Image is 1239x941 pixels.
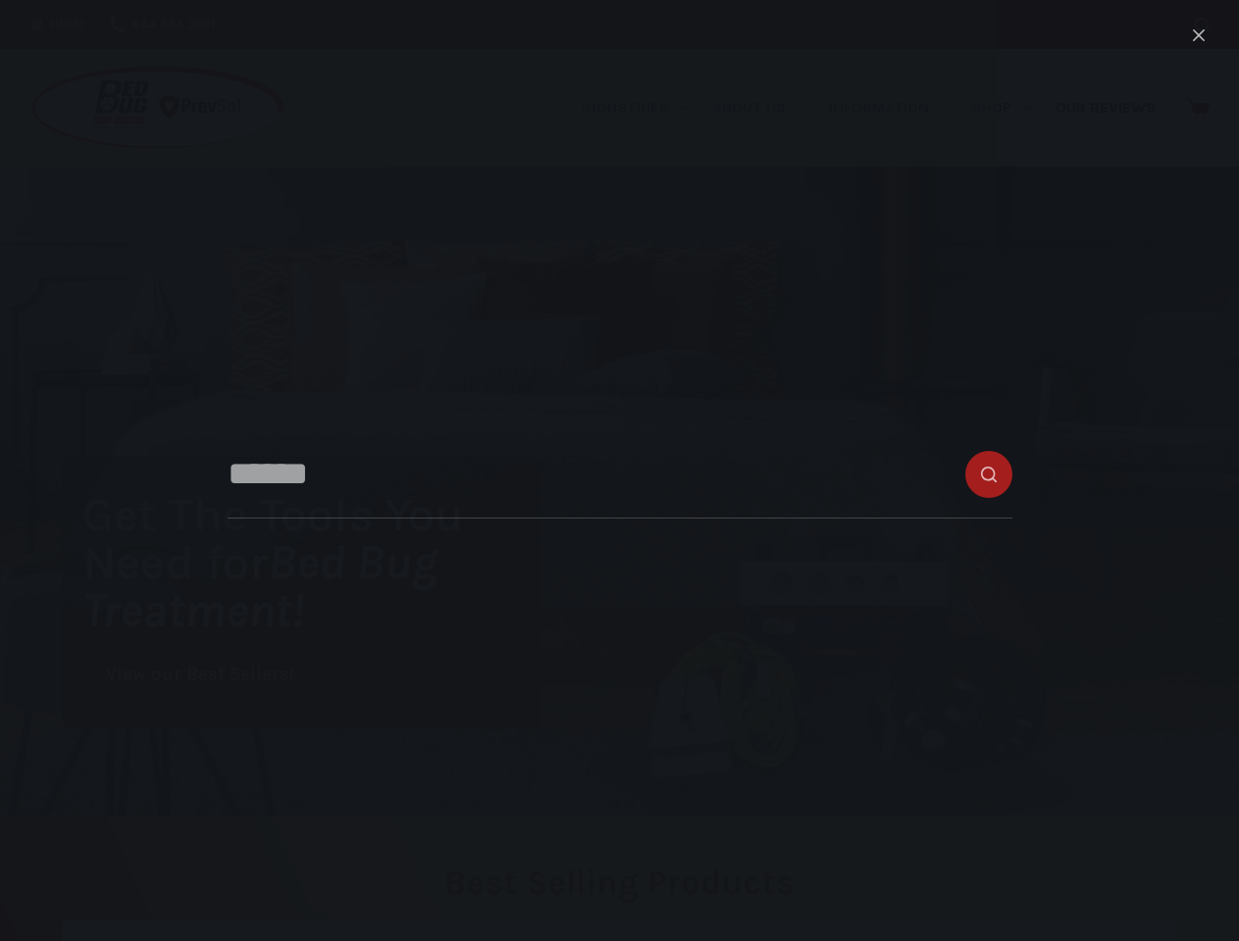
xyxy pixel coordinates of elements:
[106,666,294,684] span: View our Best Sellers!
[1195,18,1210,32] button: Search
[82,534,438,638] i: Bed Bug Treatment!
[82,654,318,696] a: View our Best Sellers!
[569,49,1167,167] nav: Primary
[960,49,1043,167] a: Shop
[82,490,540,634] h1: Get The Tools You Need for
[817,49,960,167] a: Information
[29,65,286,152] img: Prevsol/Bed Bug Heat Doctor
[569,49,699,167] a: Industries
[16,8,75,67] button: Open LiveChat chat widget
[699,49,816,167] a: About Us
[62,866,1177,900] h2: Best Selling Products
[1043,49,1167,167] a: Our Reviews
